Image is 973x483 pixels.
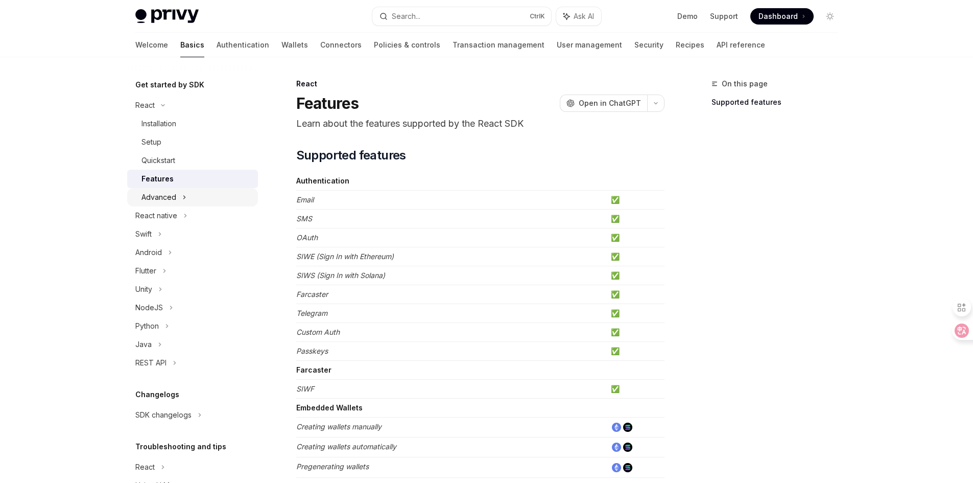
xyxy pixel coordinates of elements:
[623,443,632,452] img: solana.png
[711,94,846,110] a: Supported features
[127,170,258,188] a: Features
[710,11,738,21] a: Support
[296,233,318,242] em: OAuth
[560,95,647,112] button: Open in ChatGPT
[135,79,204,91] h5: Get started by SDK
[392,10,420,22] div: Search...
[530,12,545,20] span: Ctrl K
[574,11,594,21] span: Ask AI
[135,388,179,401] h5: Changelogs
[127,133,258,151] a: Setup
[320,33,362,57] a: Connectors
[141,154,175,167] div: Quickstart
[296,462,369,471] em: Pregenerating wallets
[612,443,621,452] img: ethereum.png
[296,384,314,393] em: SIWF
[296,176,349,185] strong: Authentication
[612,463,621,472] img: ethereum.png
[607,191,665,210] td: ✅
[296,79,665,89] div: React
[135,357,167,369] div: REST API
[296,195,314,204] em: Email
[607,247,665,266] td: ✅
[281,33,308,57] a: Wallets
[135,99,155,111] div: React
[127,114,258,133] a: Installation
[722,78,768,90] span: On this page
[579,98,641,108] span: Open in ChatGPT
[607,380,665,399] td: ✅
[750,8,814,25] a: Dashboard
[135,302,163,314] div: NodeJS
[676,33,704,57] a: Recipes
[623,463,632,472] img: solana.png
[296,442,396,451] em: Creating wallets automatically
[141,136,161,148] div: Setup
[296,347,328,355] em: Passkeys
[607,210,665,228] td: ✅
[758,11,798,21] span: Dashboard
[135,461,155,473] div: React
[296,328,340,336] em: Custom Auth
[453,33,544,57] a: Transaction management
[607,323,665,342] td: ✅
[135,246,162,259] div: Android
[135,320,159,332] div: Python
[607,266,665,285] td: ✅
[607,304,665,323] td: ✅
[141,191,176,203] div: Advanced
[135,9,199,24] img: light logo
[296,422,382,431] em: Creating wallets manually
[556,7,601,26] button: Ask AI
[135,228,152,240] div: Swift
[822,8,838,25] button: Toggle dark mode
[296,403,363,412] strong: Embedded Wallets
[607,342,665,361] td: ✅
[135,441,226,453] h5: Troubleshooting and tips
[296,271,385,280] em: SIWS (Sign In with Solana)
[296,147,406,164] span: Supported features
[135,283,152,295] div: Unity
[677,11,698,21] a: Demo
[717,33,765,57] a: API reference
[296,117,665,131] p: Learn about the features supported by the React SDK
[612,423,621,432] img: ethereum.png
[296,252,394,261] em: SIWE (Sign In with Ethereum)
[135,265,156,277] div: Flutter
[623,423,632,432] img: solana.png
[135,338,152,351] div: Java
[135,210,177,222] div: React native
[135,33,168,57] a: Welcome
[217,33,269,57] a: Authentication
[607,285,665,304] td: ✅
[141,173,174,185] div: Features
[634,33,663,57] a: Security
[296,290,328,298] em: Farcaster
[296,309,327,317] em: Telegram
[180,33,204,57] a: Basics
[127,151,258,170] a: Quickstart
[557,33,622,57] a: User management
[296,94,359,112] h1: Features
[296,365,331,374] strong: Farcaster
[296,214,312,223] em: SMS
[135,409,192,421] div: SDK changelogs
[607,228,665,247] td: ✅
[374,33,440,57] a: Policies & controls
[141,118,176,130] div: Installation
[372,7,551,26] button: Search...CtrlK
